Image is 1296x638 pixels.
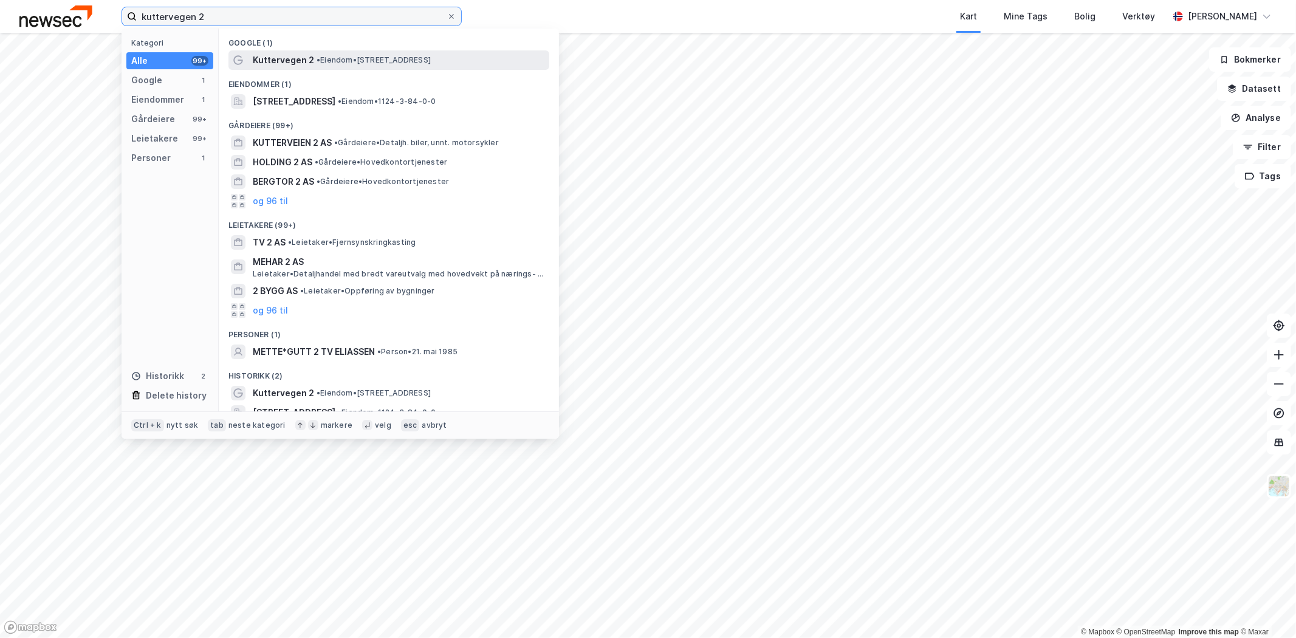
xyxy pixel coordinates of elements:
span: • [334,138,338,147]
span: TV 2 AS [253,235,286,250]
div: velg [375,420,391,430]
button: Analyse [1221,106,1291,130]
div: Historikk (2) [219,362,559,383]
div: Mine Tags [1004,9,1047,24]
a: OpenStreetMap [1117,628,1176,636]
div: Personer [131,151,171,165]
div: 99+ [191,134,208,143]
div: Leietakere (99+) [219,211,559,233]
span: • [288,238,292,247]
div: Eiendommer [131,92,184,107]
span: Kuttervegen 2 [253,386,314,400]
div: Ctrl + k [131,419,164,431]
span: Person • 21. mai 1985 [377,347,458,357]
div: Kategori [131,38,213,47]
div: avbryt [422,420,447,430]
div: Personer (1) [219,320,559,342]
div: Kart [960,9,977,24]
span: • [317,177,320,186]
iframe: Chat Widget [1235,580,1296,638]
span: Leietaker • Oppføring av bygninger [300,286,435,296]
div: esc [401,419,420,431]
button: og 96 til [253,303,288,318]
div: Bolig [1074,9,1095,24]
span: Eiendom • [STREET_ADDRESS] [317,388,431,398]
span: • [315,157,318,166]
span: • [317,55,320,64]
button: og 96 til [253,194,288,208]
span: Eiendom • 1124-3-84-0-0 [338,97,436,106]
div: Leietakere [131,131,178,146]
span: 2 BYGG AS [253,284,298,298]
span: Kuttervegen 2 [253,53,314,67]
div: Delete history [146,388,207,403]
span: Eiendom • 1124-3-84-0-0 [338,408,436,417]
div: Google (1) [219,29,559,50]
span: Gårdeiere • Detaljh. biler, unnt. motorsykler [334,138,499,148]
div: Historikk [131,369,184,383]
div: Kontrollprogram for chat [1235,580,1296,638]
a: Mapbox homepage [4,620,57,634]
div: 1 [199,95,208,105]
span: HOLDING 2 AS [253,155,312,170]
input: Søk på adresse, matrikkel, gårdeiere, leietakere eller personer [137,7,447,26]
span: Leietaker • Fjernsynskringkasting [288,238,416,247]
span: • [377,347,381,356]
span: Gårdeiere • Hovedkontortjenester [317,177,449,187]
div: 99+ [191,114,208,124]
div: 1 [199,75,208,85]
button: Filter [1233,135,1291,159]
span: Leietaker • Detaljhandel med bredt vareutvalg med hovedvekt på nærings- og nytelsesmidler [253,269,547,279]
div: [PERSON_NAME] [1188,9,1257,24]
img: Z [1267,475,1291,498]
span: MEHAR 2 AS [253,255,544,269]
div: 2 [199,371,208,381]
button: Bokmerker [1209,47,1291,72]
span: KUTTERVEIEN 2 AS [253,135,332,150]
span: [STREET_ADDRESS] [253,405,335,420]
div: nytt søk [166,420,199,430]
button: Datasett [1217,77,1291,101]
span: [STREET_ADDRESS] [253,94,335,109]
div: Gårdeiere [131,112,175,126]
span: Gårdeiere • Hovedkontortjenester [315,157,447,167]
span: • [300,286,304,295]
div: neste kategori [228,420,286,430]
div: tab [208,419,226,431]
div: 99+ [191,56,208,66]
span: • [317,388,320,397]
div: markere [321,420,352,430]
span: • [338,408,341,417]
span: Eiendom • [STREET_ADDRESS] [317,55,431,65]
span: METTE*GUTT 2 TV ELIASSEN [253,345,375,359]
button: Tags [1235,164,1291,188]
div: Gårdeiere (99+) [219,111,559,133]
a: Mapbox [1081,628,1114,636]
a: Improve this map [1179,628,1239,636]
div: Google [131,73,162,87]
div: 1 [199,153,208,163]
div: Alle [131,53,148,68]
span: • [338,97,341,106]
div: Verktøy [1122,9,1155,24]
div: Eiendommer (1) [219,70,559,92]
span: BERGTOR 2 AS [253,174,314,189]
img: newsec-logo.f6e21ccffca1b3a03d2d.png [19,5,92,27]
